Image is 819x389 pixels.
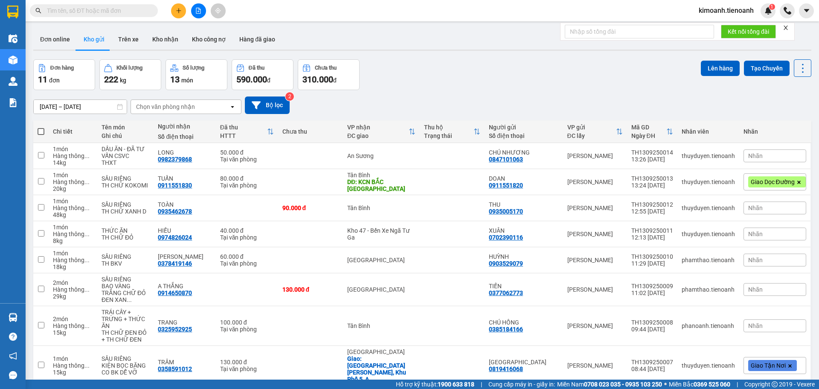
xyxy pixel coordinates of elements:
div: 0903529079 [489,260,523,267]
button: aim [211,3,226,18]
div: Hàng thông thường [53,322,93,329]
span: | [481,380,482,389]
div: [GEOGRAPHIC_DATA] [347,286,415,293]
span: search [35,8,41,14]
th: Toggle SortBy [563,120,627,143]
div: Đơn hàng [50,65,74,71]
button: Số lượng13món [166,59,227,90]
div: BAO VÀNG TRẮNG CHỮ ĐỎ ĐEN XANH L [102,283,149,303]
div: 0358591012 [158,366,192,372]
div: thuyduyen.tienoanh [682,205,735,211]
div: HTTT [220,132,267,139]
div: LONG [158,149,211,156]
span: đ [333,77,337,84]
div: Tân Bình [347,205,415,211]
div: 13:24 [DATE] [631,182,673,189]
button: Trên xe [111,29,145,50]
span: Miền Nam [557,380,662,389]
div: Chọn văn phòng nhận [136,102,195,111]
div: [PERSON_NAME] [567,178,623,185]
div: An Sương [347,152,415,159]
img: phone-icon [784,7,791,15]
div: TH1309250013 [631,175,673,182]
span: Giao Tận Nơi [751,362,786,369]
button: Kho nhận [145,29,185,50]
span: món [181,77,193,84]
div: A THẮNG [158,283,211,290]
div: Hàng thông thường [53,257,93,263]
div: Số điện thoại [489,132,558,139]
img: warehouse-icon [9,34,17,43]
div: 2 món [53,316,93,322]
div: NGỌC ANH [158,253,211,260]
span: Nhãn [748,322,763,329]
div: Khối lượng [116,65,142,71]
div: Hàng thông thường [53,152,93,159]
div: XUÂN [489,227,558,234]
button: Tạo Chuyến [744,61,790,76]
span: Nhãn [748,257,763,263]
div: Tại văn phòng [220,182,274,189]
div: 50.000 đ [220,149,274,156]
div: TH CHỮ ĐEN ĐỎ + TH CHỮ ĐEN [102,329,149,343]
div: Tại văn phòng [220,156,274,163]
div: Thu hộ [424,124,474,131]
div: 1 món [53,146,93,152]
div: Tại văn phòng [220,366,274,372]
div: [PERSON_NAME] [567,286,623,293]
div: TH1309250014 [631,149,673,156]
div: 13:26 [DATE] [631,156,673,163]
div: VP nhận [347,124,408,131]
div: Đã thu [249,65,264,71]
div: Tên món [102,124,149,131]
span: Nhãn [748,286,763,293]
div: 0385184166 [489,326,523,333]
span: 1 [770,4,773,10]
div: 12:55 [DATE] [631,208,673,215]
div: SẦU RIÊNG [102,253,149,260]
div: 0378419146 [158,260,192,267]
div: DOAN [489,175,558,182]
img: solution-icon [9,98,17,107]
span: question-circle [9,333,17,341]
span: Kết nối tổng đài [728,27,769,36]
div: Hàng thông thường [53,205,93,211]
span: Cung cấp máy in - giấy in: [488,380,555,389]
div: 0935005170 [489,208,523,215]
div: 29 kg [53,293,93,300]
div: TRÁI CÂY + TRỨNG + THỨC ĂN [102,309,149,329]
span: 11 [38,74,47,85]
strong: 0708 023 035 - 0935 103 250 [584,381,662,388]
span: Hỗ trợ kỹ thuật: [396,380,474,389]
div: TH BKV [102,260,149,267]
th: Toggle SortBy [627,120,677,143]
span: 310.000 [302,74,333,85]
div: [PERSON_NAME] [567,231,623,237]
div: 0982379868 [158,156,192,163]
span: Miền Bắc [669,380,730,389]
span: ... [84,362,90,369]
button: Kho công nợ [185,29,232,50]
div: 1 món [53,198,93,205]
div: 2 món [53,279,93,286]
div: 1 món [53,355,93,362]
div: Đã thu [220,124,267,131]
span: ... [84,205,90,211]
div: 20 kg [53,185,93,192]
sup: 1 [769,4,775,10]
div: HIẾU [158,227,211,234]
div: Hàng thông thường [53,231,93,237]
div: Chưa thu [315,65,337,71]
input: Select a date range. [34,100,127,114]
div: CHÚ NHƯƠNG [489,149,558,156]
th: Toggle SortBy [420,120,485,143]
div: thuyduyen.tienoanh [682,178,735,185]
span: ... [84,152,90,159]
th: Toggle SortBy [216,120,278,143]
button: Đã thu590.000đ [232,59,293,90]
input: Nhập số tổng đài [565,25,714,38]
div: THU [489,201,558,208]
div: 130.000 đ [282,286,339,293]
div: TUẤN [158,175,211,182]
div: Mã GD [631,124,666,131]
